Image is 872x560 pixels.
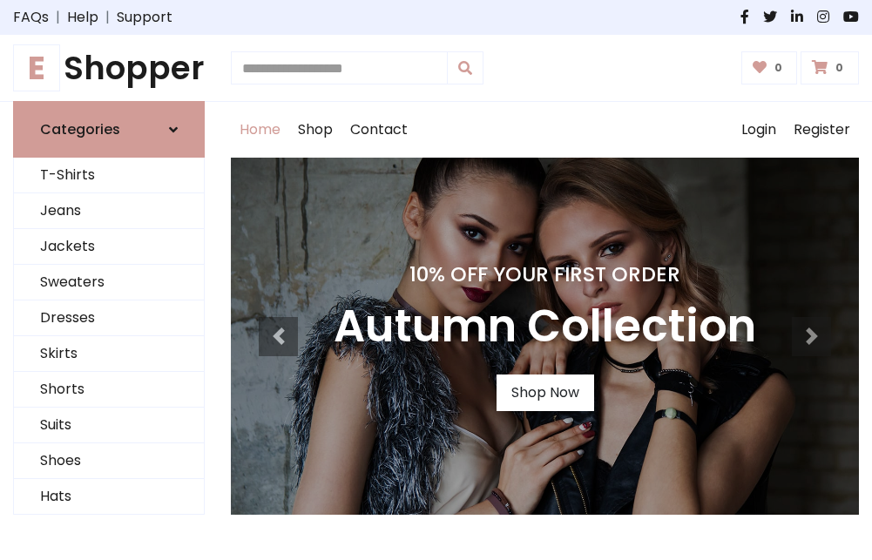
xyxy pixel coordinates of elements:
[289,102,341,158] a: Shop
[801,51,859,84] a: 0
[98,7,117,28] span: |
[14,443,204,479] a: Shoes
[14,300,204,336] a: Dresses
[13,49,205,87] a: EShopper
[14,408,204,443] a: Suits
[14,229,204,265] a: Jackets
[14,265,204,300] a: Sweaters
[14,372,204,408] a: Shorts
[831,60,848,76] span: 0
[117,7,172,28] a: Support
[741,51,798,84] a: 0
[13,7,49,28] a: FAQs
[14,158,204,193] a: T-Shirts
[13,49,205,87] h1: Shopper
[733,102,785,158] a: Login
[334,300,756,354] h3: Autumn Collection
[14,479,204,515] a: Hats
[14,193,204,229] a: Jeans
[497,374,594,411] a: Shop Now
[13,44,60,91] span: E
[231,102,289,158] a: Home
[770,60,787,76] span: 0
[13,101,205,158] a: Categories
[14,336,204,372] a: Skirts
[49,7,67,28] span: |
[334,262,756,287] h4: 10% Off Your First Order
[785,102,859,158] a: Register
[341,102,416,158] a: Contact
[67,7,98,28] a: Help
[40,121,120,138] h6: Categories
